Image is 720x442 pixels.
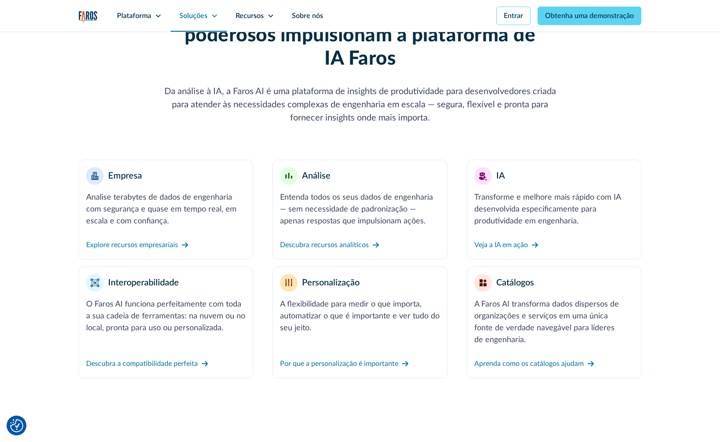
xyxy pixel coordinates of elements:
font: Plataforma [117,12,151,19]
font: Soluções [179,12,207,19]
font: Aprenda como os catálogos ajudam [474,360,584,367]
img: Ícone de grade para layout ou catálogo [480,279,487,286]
font: A flexibilidade para medir o que importa, automatizar o que é importante e ver tudo do seu jeito. [280,300,440,332]
a: Obtenha uma demonstração [538,7,641,25]
a: Ícone de nós e conectores de interoperabilidadeInteroperabilidadeO Faros AI funciona perfeitament... [79,267,253,378]
font: Empresa [108,172,142,180]
img: Ícone de filtro de personalização ou configurações [285,279,292,286]
font: Transforme e melhore mais rápido com IA desenvolvida especificamente para produtividade em engenh... [474,194,621,225]
a: Ícone de filtro de personalização ou configuraçõesPersonalizaçãoA flexibilidade para medir o que ... [273,267,447,378]
font: Sobre nós [292,12,323,19]
img: Ícone de análise de gráfico de barras minimalista [285,173,292,179]
img: Ícone de nós e conectores de interoperabilidade [91,278,99,287]
font: Personalização [302,278,360,287]
font: Recursos [236,12,264,19]
font: Veja a IA em ação [474,241,528,248]
font: IA [496,172,505,180]
font: Analise terabytes de dados de engenharia com segurança e quase em tempo real, em escala e com con... [86,194,236,225]
a: Ícone de blocos de construção ou estrutura empresarialEmpresaAnalise terabytes de dados de engenh... [79,160,253,259]
font: Catálogos [496,278,534,287]
font: A Faros AI transforma dados dispersos de organizações e serviços em uma única fonte de verdade na... [474,300,619,344]
a: Ícone de robô ou assistente de IAIATransforme e melhore mais rápido com IA desenvolvida especific... [467,160,641,259]
font: Análise [302,172,331,180]
img: Ícone de blocos de construção ou estrutura empresarial [91,172,98,180]
font: O Faros AI funciona perfeitamente com toda a sua cadeia de ferramentas: na nuvem ou no local, pro... [86,300,245,332]
font: Descubra a compatibilidade perfeita [86,360,198,367]
font: Interoperabilidade [108,278,179,287]
font: O que há por trás disso? Estes 6 recursos poderosos impulsionam a plataforma de IA Faros [181,3,539,69]
font: Explore recursos empresariais [86,241,178,248]
a: Ícone de grade para layout ou catálogoCatálogosA Faros AI transforma dados dispersos de organizaç... [467,267,641,378]
font: Entenda todos os seus dados de engenharia — sem necessidade de padronização — apenas respostas qu... [280,194,433,225]
a: lar [79,11,98,23]
a: Ícone de análise de gráfico de barras minimalistaAnáliseEntenda todos os seus dados de engenharia... [273,160,447,259]
a: Entrar [496,7,531,25]
font: Por que a personalização é importante [280,360,398,367]
font: Entrar [504,12,523,19]
img: Botão de consentimento de revisão [10,419,23,432]
img: Logotipo da empresa de análise e relatórios Faros. [79,11,98,23]
font: Da análise à IA, a Faros AI é uma plataforma de insights de produtividade para desenvolvedores cr... [164,87,556,122]
button: Configurações de cookies [10,419,23,432]
font: Obtenha uma demonstração [545,12,634,19]
img: Ícone de robô ou assistente de IA [476,169,490,183]
font: Descubra recursos analíticos [280,241,369,248]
